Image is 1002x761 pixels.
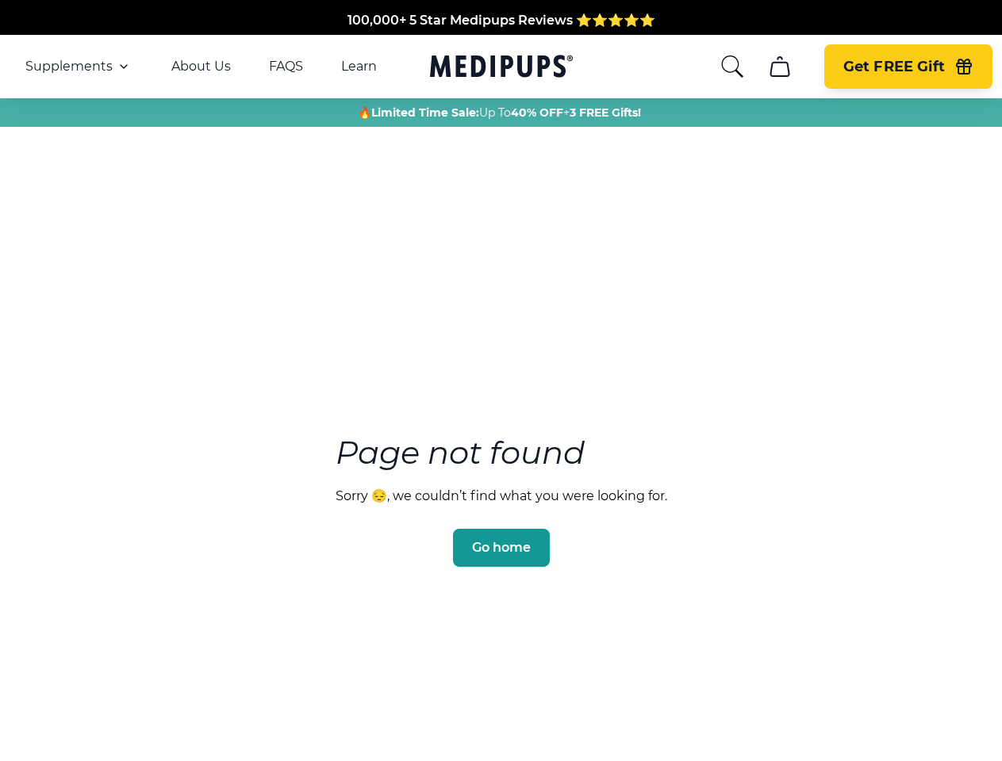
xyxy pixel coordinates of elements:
button: Get FREE Gift [824,44,992,89]
p: Sorry 😔, we couldn’t find what you were looking for. [336,488,667,503]
span: Go home [472,540,531,556]
a: Medipups [430,52,573,84]
span: Supplements [25,59,113,75]
a: Learn [341,59,377,75]
span: Get FREE Gift [843,58,945,76]
button: Supplements [25,57,133,76]
span: 100,000+ 5 Star Medipups Reviews ⭐️⭐️⭐️⭐️⭐️ [347,13,655,28]
span: Made In The [GEOGRAPHIC_DATA] from domestic & globally sourced ingredients [237,32,765,47]
a: About Us [171,59,231,75]
button: Go home [453,529,550,567]
h3: Page not found [336,430,667,476]
span: 🔥 Up To + [358,105,641,120]
a: FAQS [269,59,303,75]
button: search [720,54,745,79]
button: cart [761,48,799,86]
